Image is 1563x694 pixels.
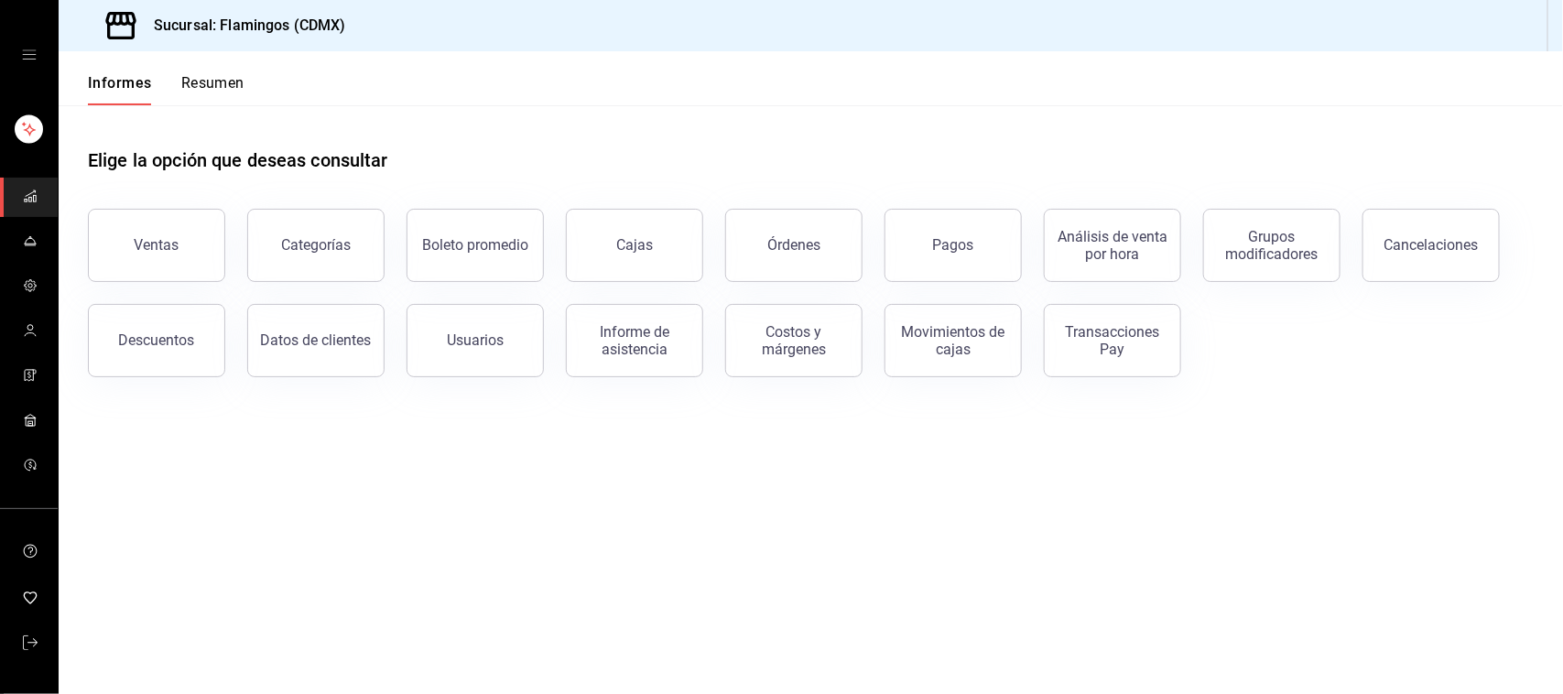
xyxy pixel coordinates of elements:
button: Transacciones Pay [1044,304,1181,377]
font: Pagos [933,236,974,254]
font: Análisis de venta por hora [1058,228,1167,263]
button: Informe de asistencia [566,304,703,377]
font: Datos de clientes [261,331,372,349]
font: Costos y márgenes [762,323,826,358]
button: Órdenes [725,209,863,282]
div: pestañas de navegación [88,73,244,105]
button: Ventas [88,209,225,282]
font: Ventas [135,236,179,254]
button: Categorías [247,209,385,282]
button: Boleto promedio [407,209,544,282]
button: Análisis de venta por hora [1044,209,1181,282]
font: Transacciones Pay [1066,323,1160,358]
font: Informe de asistencia [600,323,669,358]
font: Resumen [181,74,244,92]
font: Movimientos de cajas [902,323,1005,358]
font: Cancelaciones [1384,236,1479,254]
button: Pagos [885,209,1022,282]
button: Movimientos de cajas [885,304,1022,377]
font: Órdenes [767,236,820,254]
button: Cancelaciones [1362,209,1500,282]
font: Grupos modificadores [1226,228,1319,263]
font: Categorías [281,236,351,254]
button: Datos de clientes [247,304,385,377]
font: Cajas [616,236,653,254]
font: Usuarios [447,331,504,349]
font: Boleto promedio [422,236,528,254]
font: Elige la opción que deseas consultar [88,149,388,171]
font: Informes [88,74,152,92]
button: Descuentos [88,304,225,377]
button: Costos y márgenes [725,304,863,377]
button: Grupos modificadores [1203,209,1340,282]
button: Cajas [566,209,703,282]
font: Descuentos [119,331,195,349]
font: Sucursal: Flamingos (CDMX) [154,16,345,34]
button: Usuarios [407,304,544,377]
button: cajón abierto [22,48,37,62]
